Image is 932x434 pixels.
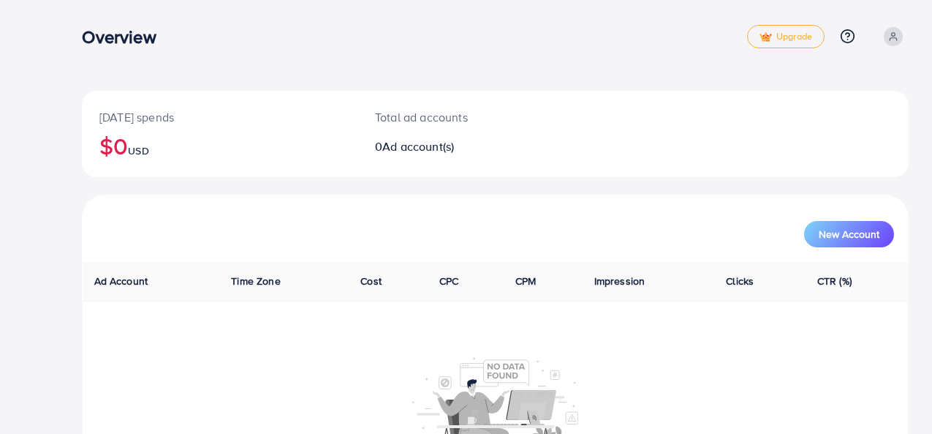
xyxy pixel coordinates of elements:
[759,32,772,42] img: tick
[375,140,547,154] h2: 0
[439,274,458,288] span: CPC
[759,31,812,42] span: Upgrade
[82,26,167,48] h3: Overview
[726,274,754,288] span: Clicks
[99,108,340,126] p: [DATE] spends
[375,108,547,126] p: Total ad accounts
[594,274,645,288] span: Impression
[804,221,894,247] button: New Account
[360,274,382,288] span: Cost
[94,274,148,288] span: Ad Account
[382,138,454,154] span: Ad account(s)
[99,132,340,160] h2: $0
[515,274,536,288] span: CPM
[128,143,148,158] span: USD
[817,274,852,288] span: CTR (%)
[231,274,280,288] span: Time Zone
[747,25,825,48] a: tickUpgrade
[819,229,879,239] span: New Account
